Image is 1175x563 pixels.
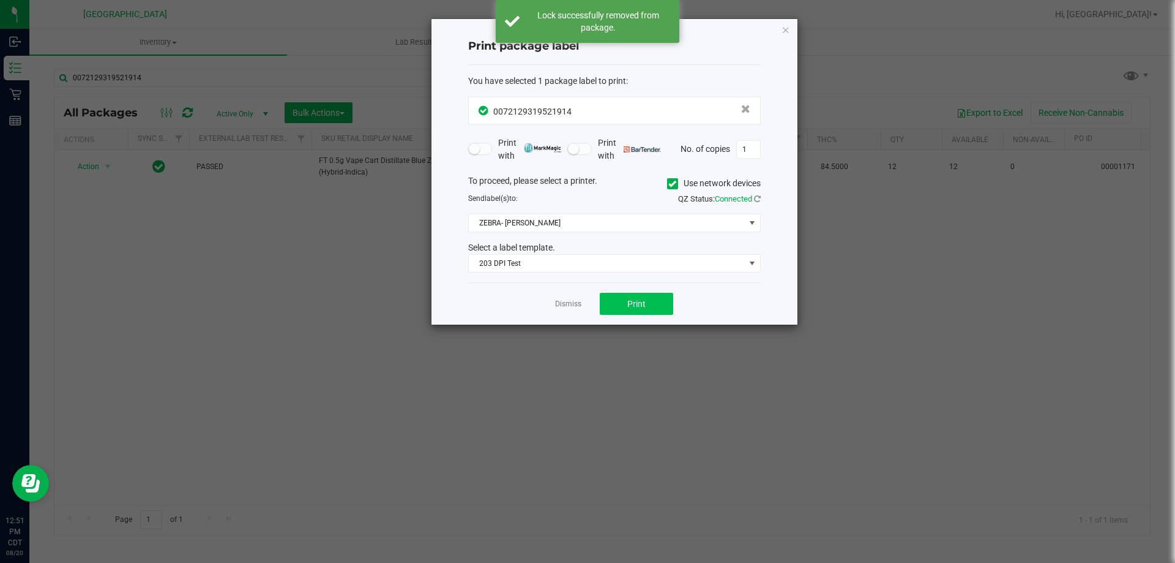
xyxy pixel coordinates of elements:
button: Print [600,293,673,315]
span: Print with [498,137,561,162]
label: Use network devices [667,177,761,190]
span: In Sync [479,104,490,117]
span: label(s) [485,194,509,203]
span: 203 DPI Test [469,255,745,272]
h4: Print package label [468,39,761,55]
span: Connected [715,194,752,203]
span: ZEBRA- [PERSON_NAME] [469,214,745,232]
a: Dismiss [555,299,581,309]
span: Print with [598,137,661,162]
img: mark_magic_cybra.png [524,143,561,153]
img: bartender.png [624,146,661,153]
span: You have selected 1 package label to print [468,76,626,86]
span: Send to: [468,194,518,203]
iframe: Resource center [12,465,49,502]
div: To proceed, please select a printer. [459,175,770,193]
div: Lock successfully removed from package. [526,9,670,34]
div: Select a label template. [459,241,770,254]
span: Print [627,299,646,309]
span: No. of copies [681,143,730,153]
span: QZ Status: [678,194,761,203]
span: 0072129319521914 [493,107,572,116]
div: : [468,75,761,88]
